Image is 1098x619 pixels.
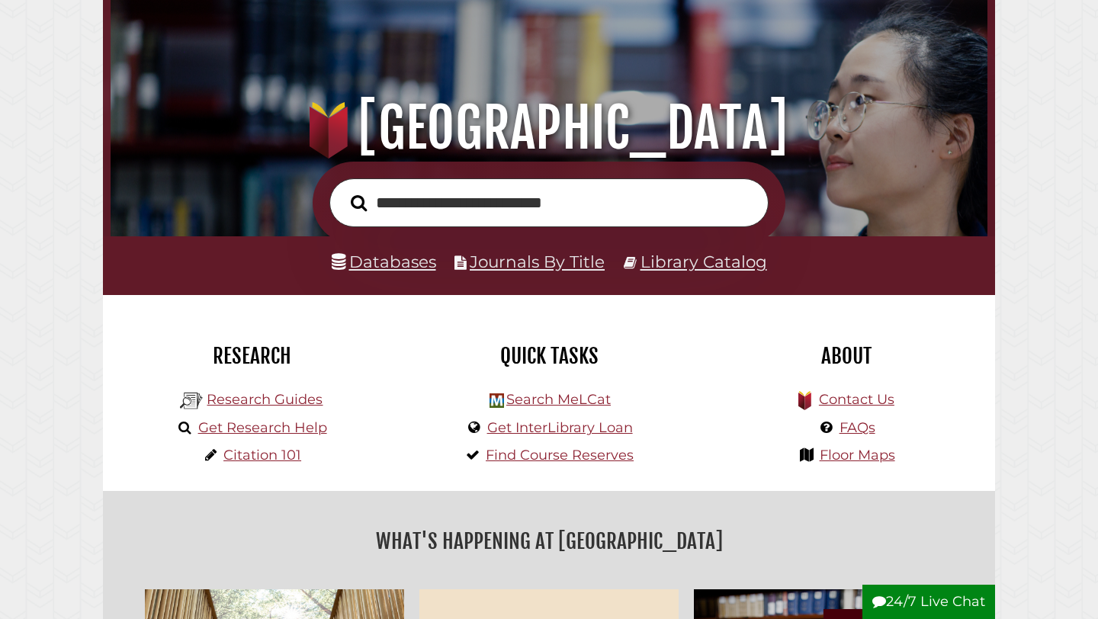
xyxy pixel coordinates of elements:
[114,524,984,559] h2: What's Happening at [GEOGRAPHIC_DATA]
[640,252,767,271] a: Library Catalog
[412,343,686,369] h2: Quick Tasks
[332,252,436,271] a: Databases
[351,194,367,211] i: Search
[490,393,504,408] img: Hekman Library Logo
[819,391,894,408] a: Contact Us
[207,391,323,408] a: Research Guides
[487,419,633,436] a: Get InterLibrary Loan
[180,390,203,412] img: Hekman Library Logo
[127,95,971,162] h1: [GEOGRAPHIC_DATA]
[506,391,611,408] a: Search MeLCat
[820,447,895,463] a: Floor Maps
[343,191,374,216] button: Search
[840,419,875,436] a: FAQs
[198,419,327,436] a: Get Research Help
[470,252,605,271] a: Journals By Title
[709,343,984,369] h2: About
[114,343,389,369] h2: Research
[486,447,634,463] a: Find Course Reserves
[223,447,301,463] a: Citation 101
